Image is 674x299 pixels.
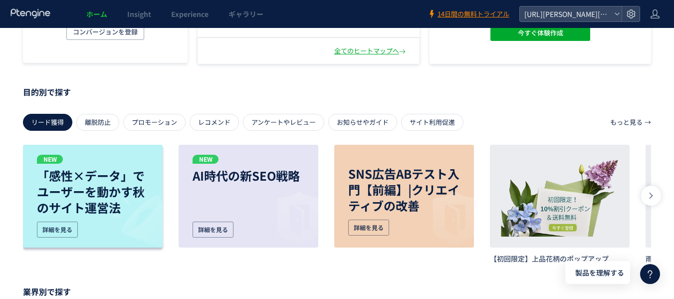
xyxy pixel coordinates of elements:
span: [URL][PERSON_NAME][DOMAIN_NAME] [521,6,610,21]
div: プロモーション [123,114,186,131]
div: 離脱防止 [76,114,119,131]
button: 今すぐ体験作成 [490,25,590,41]
div: 全てのヒートマップへ [334,46,408,56]
button: コンバージョンを登録 [66,24,144,40]
div: アンケートやレビュー [243,114,324,131]
span: 製品を理解する [575,268,624,278]
p: → [645,114,651,131]
a: 14日間の無料トライアル [428,9,509,19]
div: 詳細を見る [37,222,78,238]
span: Insight [127,9,151,19]
img: image [256,185,318,248]
h3: 【初回限定】上品花柄のポップアップ [490,254,630,264]
span: ギャラリー [228,9,263,19]
p: NEW [193,155,219,164]
span: ホーム [86,9,107,19]
img: image [412,185,474,248]
span: 今すぐ体験作成 [517,25,563,41]
p: もっと見る [610,114,643,131]
div: リード獲得 [23,114,72,131]
div: レコメンド [190,114,239,131]
p: 「感性×データ」でユーザーを動かす秋のサイト運営法 [37,168,149,216]
p: SNS広告ABテスト入門【前編】|クリエイティブの改善 [348,166,460,214]
img: image [100,185,163,248]
span: Experience [171,9,209,19]
span: コンバージョンを登録 [73,24,138,40]
div: 詳細を見る [348,220,389,236]
p: AI時代の新SEO戦略 [193,168,304,184]
div: 詳細を見る [193,222,233,238]
div: お知らせやガイド [328,114,397,131]
span: 14日間の無料トライアル [438,9,509,19]
p: NEW [37,155,63,164]
p: 目的別で探す [23,84,651,100]
div: サイト利用促進 [401,114,463,131]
